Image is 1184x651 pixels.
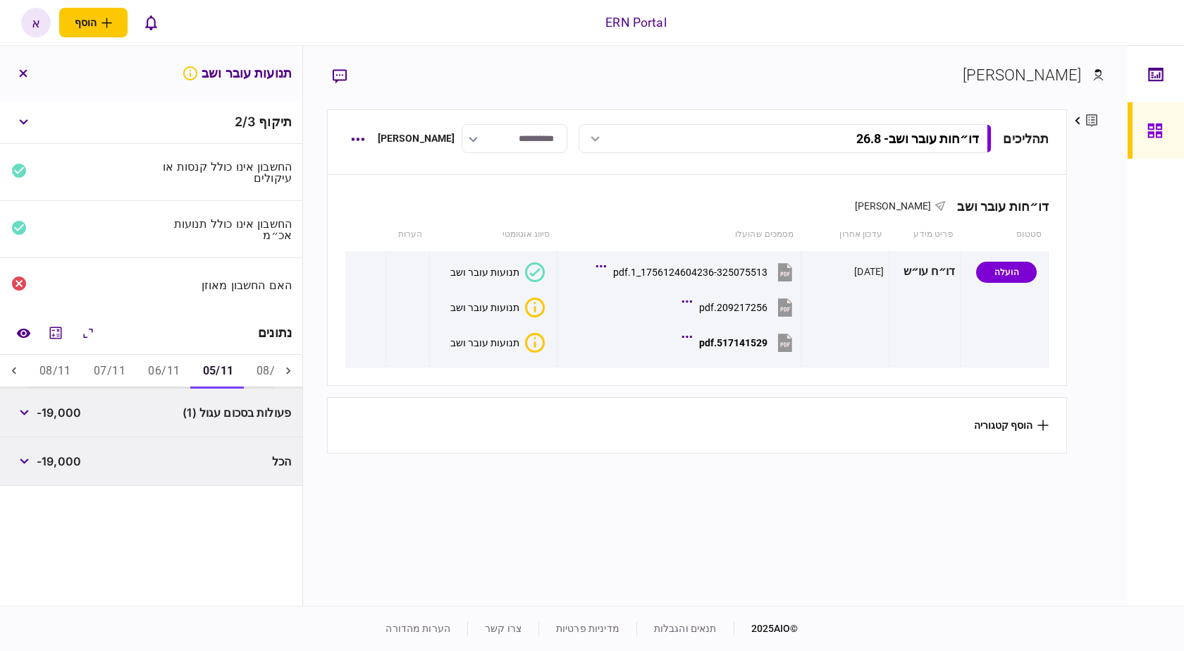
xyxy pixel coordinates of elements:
[28,355,82,389] button: 08/11
[450,267,519,278] div: תנועות עובר ושב
[136,8,166,37] button: פתח רשימת התראות
[182,65,199,82] svg: איכות לא מספקת
[1003,129,1049,148] div: תהליכים
[192,355,245,389] button: 05/11
[974,420,1049,431] button: הוסף קטגוריה
[182,65,292,82] h3: תנועות עובר ושב
[685,327,796,358] button: 517141529.pdf
[258,326,292,340] div: נתונים
[386,219,429,251] th: הערות
[961,219,1049,251] th: סטטוס
[855,200,932,212] span: [PERSON_NAME]
[450,262,545,282] button: תנועות עובר ושב
[37,404,81,421] span: -19,000
[894,256,955,288] div: דו״ח עו״ש
[699,337,767,348] div: 517141529.pdf
[272,453,291,470] span: הכל
[429,219,557,251] th: סיווג אוטומטי
[856,131,979,146] div: דו״חות עובר ושב - 26.8
[654,623,717,634] a: תנאים והגבלות
[946,199,1049,214] div: דו״חות עובר ושב
[485,623,522,634] a: צרו קשר
[59,8,128,37] button: פתח תפריט להוספת לקוח
[605,13,666,32] div: ERN Portal
[525,333,545,353] div: איכות לא מספקת
[556,623,619,634] a: מדיניות פרטיות
[37,453,81,470] span: -19,000
[963,63,1082,87] div: [PERSON_NAME]
[854,264,884,279] div: [DATE]
[183,404,291,421] span: פעולות בסכום עגול (1)
[259,114,292,129] span: תיקוף
[245,355,300,389] button: 08/25
[450,298,545,317] button: איכות לא מספקתתנועות עובר ושב
[450,302,519,313] div: תנועות עובר ושב
[11,320,36,346] a: השוואה למסמך
[450,333,545,353] button: איכות לא מספקתתנועות עובר ושב
[579,124,992,153] button: דו״חות עובר ושב- 26.8
[801,219,889,251] th: עדכון אחרון
[525,298,545,317] div: איכות לא מספקת
[75,320,101,346] button: הרחב\כווץ הכל
[450,337,519,348] div: תנועות עובר ושב
[43,320,68,346] button: מחשבון
[235,114,255,129] span: 2 / 3
[599,256,796,288] button: 1756124604236-325075513_1.pdf
[157,161,292,183] div: החשבון אינו כולל קנסות או עיקולים
[685,291,796,323] button: 209217256.pdf
[613,267,767,278] div: 1756124604236-325075513_1.pdf
[82,355,137,389] button: 07/11
[378,131,455,146] div: [PERSON_NAME]
[889,219,961,251] th: פריט מידע
[557,219,801,251] th: מסמכים שהועלו
[386,623,450,634] a: הערות מהדורה
[699,302,767,313] div: 209217256.pdf
[137,355,191,389] button: 06/11
[21,8,51,37] button: א
[157,218,292,241] div: החשבון אינו כולל תנועות אכ״מ
[157,279,292,291] div: האם החשבון מאוזן
[734,621,798,636] div: © 2025 AIO
[976,262,1037,283] div: הועלה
